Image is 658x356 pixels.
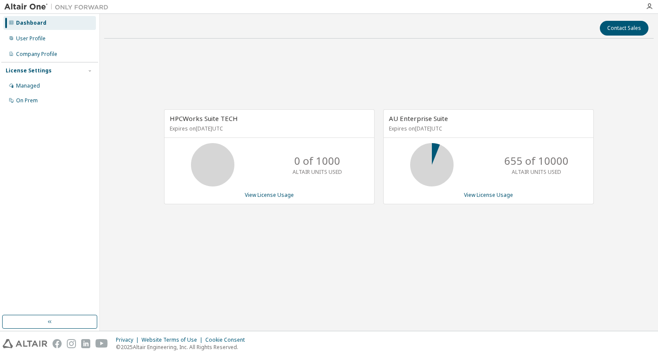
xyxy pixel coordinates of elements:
p: © 2025 Altair Engineering, Inc. All Rights Reserved. [116,343,250,351]
div: Cookie Consent [205,336,250,343]
div: On Prem [16,97,38,104]
div: Dashboard [16,20,46,26]
a: View License Usage [464,191,513,199]
div: License Settings [6,67,52,74]
div: Managed [16,82,40,89]
div: User Profile [16,35,46,42]
button: Contact Sales [600,21,648,36]
img: Altair One [4,3,113,11]
img: youtube.svg [95,339,108,348]
img: linkedin.svg [81,339,90,348]
div: Company Profile [16,51,57,58]
span: HPCWorks Suite TECH [170,114,238,123]
p: ALTAIR UNITS USED [512,168,561,176]
img: altair_logo.svg [3,339,47,348]
span: AU Enterprise Suite [389,114,448,123]
p: Expires on [DATE] UTC [170,125,367,132]
p: 655 of 10000 [504,154,569,168]
div: Privacy [116,336,141,343]
p: ALTAIR UNITS USED [293,168,342,176]
a: View License Usage [245,191,294,199]
p: Expires on [DATE] UTC [389,125,586,132]
img: facebook.svg [53,339,62,348]
img: instagram.svg [67,339,76,348]
div: Website Terms of Use [141,336,205,343]
p: 0 of 1000 [294,154,340,168]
